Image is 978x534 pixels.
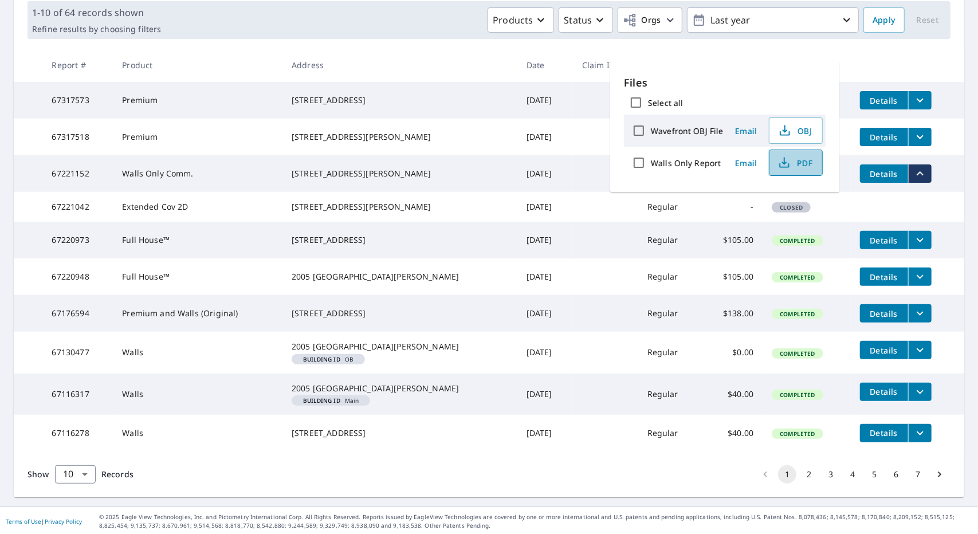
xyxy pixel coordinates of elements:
td: $105.00 [701,222,763,258]
td: [DATE] [517,155,573,192]
td: Premium [113,119,282,155]
th: Date [517,48,573,82]
td: Regular [638,374,701,415]
td: 67317573 [43,82,113,119]
p: Refine results by choosing filters [32,24,161,34]
button: Apply [863,7,905,33]
td: [DATE] [517,222,573,258]
span: Closed [773,203,810,211]
button: Orgs [618,7,682,33]
span: Details [867,168,901,179]
button: filesDropdownBtn-67317518 [908,128,932,146]
button: OBJ [769,117,823,144]
span: Completed [773,237,822,245]
td: 67220973 [43,222,113,258]
td: 67116317 [43,374,113,415]
td: - [701,192,763,222]
div: [STREET_ADDRESS][PERSON_NAME] [292,168,508,179]
span: Show [28,469,49,480]
td: [DATE] [517,374,573,415]
div: 10 [55,458,96,490]
span: Email [732,158,760,168]
p: © 2025 Eagle View Technologies, Inc. and Pictometry International Corp. All Rights Reserved. Repo... [99,513,972,530]
span: Orgs [623,13,661,28]
button: Last year [687,7,859,33]
td: [DATE] [517,82,573,119]
div: [STREET_ADDRESS] [292,234,508,246]
button: Go to page 6 [887,465,905,484]
td: [DATE] [517,332,573,373]
button: filesDropdownBtn-67116317 [908,383,932,401]
button: detailsBtn-67317518 [860,128,908,146]
button: filesDropdownBtn-67220948 [908,268,932,286]
th: Delivery [638,48,701,82]
p: Files [624,75,826,91]
button: Go to page 7 [909,465,927,484]
a: Terms of Use [6,517,41,525]
button: detailsBtn-67130477 [860,341,908,359]
span: Details [867,427,901,438]
label: Select all [648,97,683,108]
button: filesDropdownBtn-67176594 [908,304,932,323]
div: [STREET_ADDRESS] [292,427,508,439]
button: Products [488,7,554,33]
td: Regular [638,258,701,295]
td: [DATE] [517,295,573,332]
td: [DATE] [517,192,573,222]
button: page 1 [778,465,796,484]
th: Cost [701,48,763,82]
span: Details [867,386,901,397]
th: Status [763,48,850,82]
p: Status [564,13,592,27]
td: Extended Cov 2D [113,192,282,222]
td: [DATE] [517,119,573,155]
button: Go to page 3 [822,465,840,484]
nav: pagination navigation [755,465,950,484]
em: Building ID [303,356,340,362]
td: Regular [638,222,701,258]
th: Claim ID [573,48,638,82]
span: Apply [873,13,895,28]
td: [DATE] [517,258,573,295]
span: Details [867,308,901,319]
button: detailsBtn-67116317 [860,383,908,401]
span: Details [867,235,901,246]
button: filesDropdownBtn-67130477 [908,341,932,359]
button: Go to page 2 [800,465,818,484]
div: Show 10 records [55,465,96,484]
td: 67317518 [43,119,113,155]
td: Regular [638,295,701,332]
td: $105.00 [701,258,763,295]
label: Walls Only Report [651,158,721,168]
span: Details [867,272,901,282]
button: filesDropdownBtn-67317573 [908,91,932,109]
span: Details [867,132,901,143]
button: detailsBtn-67116278 [860,424,908,442]
td: Walls Only Comm. [113,155,282,192]
div: 2005 [GEOGRAPHIC_DATA][PERSON_NAME] [292,341,508,352]
label: Wavefront OBJ File [651,125,723,136]
p: | [6,518,82,525]
button: PDF [769,150,823,176]
span: Details [867,345,901,356]
button: detailsBtn-67221152 [860,164,908,183]
span: Records [101,469,133,480]
td: Premium [113,82,282,119]
td: [DATE] [517,415,573,451]
button: detailsBtn-67220948 [860,268,908,286]
div: [STREET_ADDRESS][PERSON_NAME] [292,201,508,213]
button: Go to next page [930,465,949,484]
span: PDF [776,156,813,170]
span: Details [867,95,901,106]
td: Walls [113,415,282,451]
em: Building ID [303,398,340,403]
button: filesDropdownBtn-67220973 [908,231,932,249]
td: Walls [113,374,282,415]
span: Completed [773,391,822,399]
button: detailsBtn-67176594 [860,304,908,323]
td: 67221152 [43,155,113,192]
td: 67116278 [43,415,113,451]
span: Completed [773,430,822,438]
span: Email [732,125,760,136]
td: $40.00 [701,374,763,415]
